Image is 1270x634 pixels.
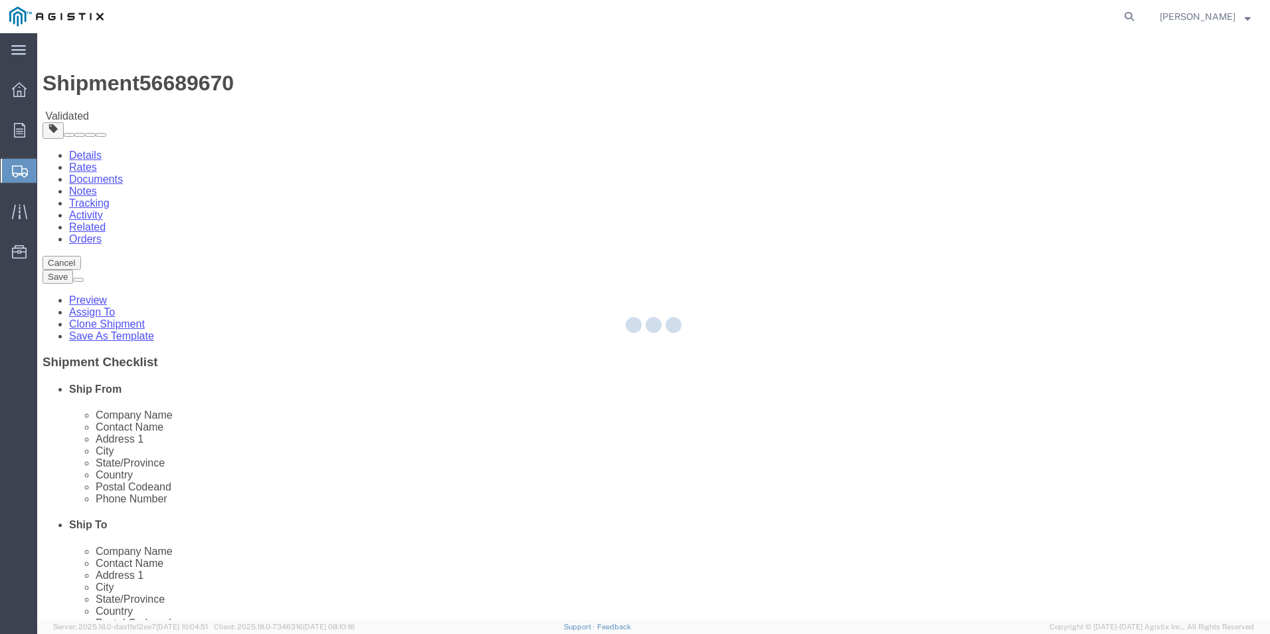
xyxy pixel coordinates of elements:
button: [PERSON_NAME] [1159,9,1251,25]
span: Server: 2025.18.0-daa1fe12ee7 [53,623,208,631]
a: Feedback [597,623,631,631]
a: Support [564,623,597,631]
span: Bryan Shannon [1160,9,1235,24]
span: Copyright © [DATE]-[DATE] Agistix Inc., All Rights Reserved [1049,621,1254,633]
span: Client: 2025.18.0-7346316 [214,623,355,631]
img: logo [9,7,104,27]
span: [DATE] 10:04:51 [156,623,208,631]
span: [DATE] 08:10:16 [303,623,355,631]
